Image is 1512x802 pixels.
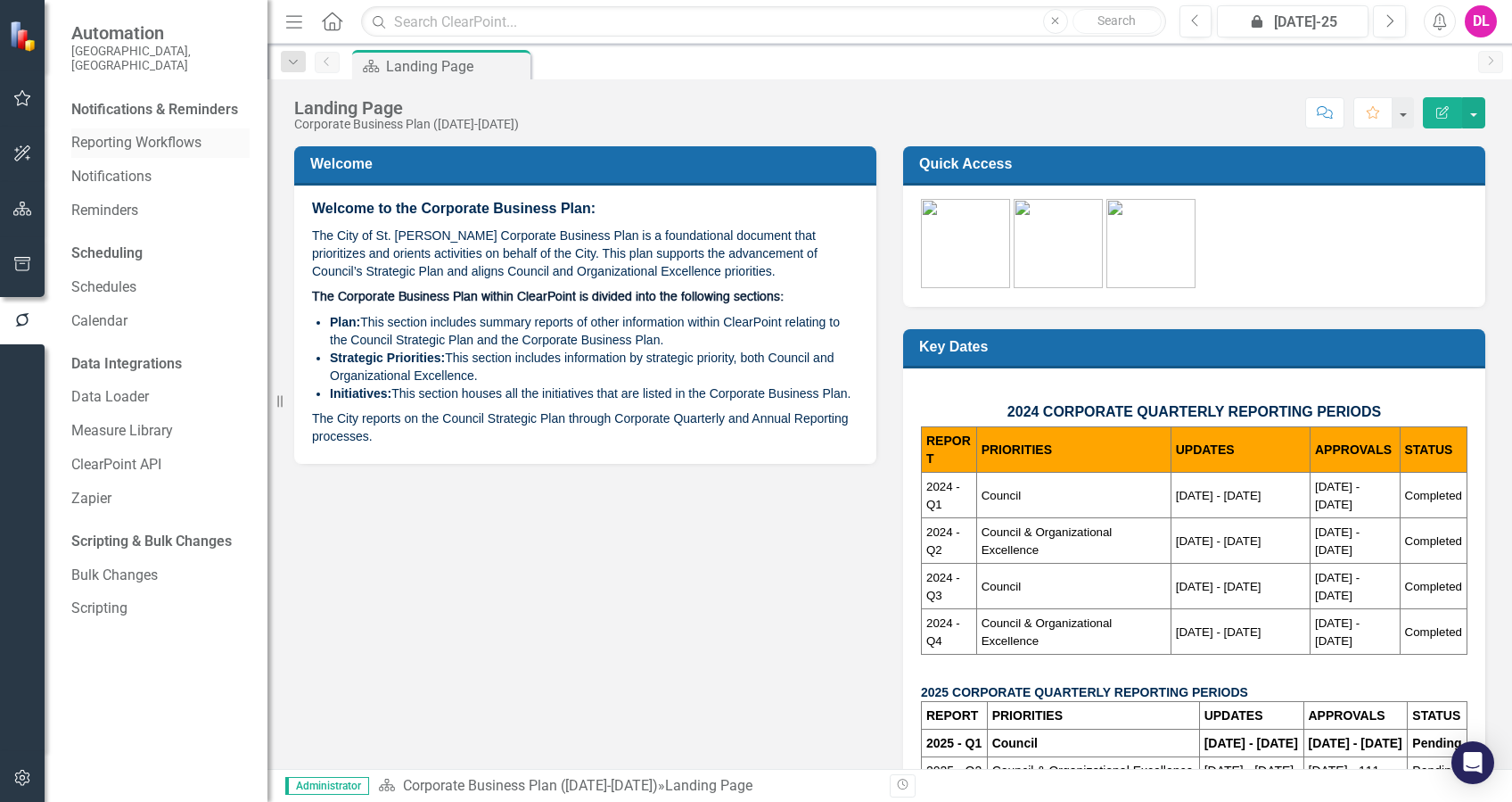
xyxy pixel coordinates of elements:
img: Training-green%20v2.png [1106,199,1196,288]
a: Bulk Changes [71,566,250,586]
div: Scheduling [71,244,143,264]
td: 2025 - Q2 [922,757,988,785]
span: Welcome to the Corporate Business Plan: [312,201,596,216]
span: [DATE] - [DATE] [1315,616,1360,648]
a: ClearPoint API [71,455,250,475]
td: [DATE] - 111 [1303,757,1408,785]
a: Data Loader [71,387,250,408]
span: Completed [1405,625,1462,639]
td: Pending [1408,757,1467,785]
span: Council [982,489,1021,502]
a: Notifications [71,167,250,187]
span: Completed [1405,580,1462,593]
div: Landing Page [665,777,752,794]
th: PRIORITIES [987,702,1199,730]
div: Scripting & Bulk Changes [71,532,232,552]
span: [DATE] - [DATE] [1315,571,1360,602]
strong: 2025 - Q1 [926,736,982,750]
div: [DATE]-25 [1223,12,1362,33]
span: Automation [71,22,250,44]
div: Notifications & Reminders [71,100,238,120]
span: 2024 CORPORATE QUARTERLY REPORTING PERIODS [1007,404,1381,419]
td: Council & Organizational Excellence [987,757,1199,785]
span: 2024 - Q3 [926,571,960,602]
span: [DATE] - [DATE] [1315,525,1360,557]
span: 2024 - Q2 [926,525,960,557]
a: Scripting [71,599,250,619]
th: UPDATES [1199,702,1303,730]
p: The City of St. [PERSON_NAME] Corporate Business Plan is a foundational document that prioritizes... [312,223,859,284]
strong: Strategic Priorities [330,351,441,365]
th: REPORT [922,427,977,473]
span: 2024 - Q4 [926,616,960,648]
img: Assignments.png [1014,199,1103,288]
li: This section includes information by strategic priority, both Council and Organizational Excellence. [330,349,859,384]
div: Corporate Business Plan ([DATE]-[DATE]) [294,118,519,131]
th: APPROVALS [1303,702,1408,730]
a: Zapier [71,489,250,509]
strong: [DATE] - [DATE] [1204,736,1298,750]
button: [DATE]-25 [1217,5,1368,37]
img: CBP-green%20v2.png [921,199,1010,288]
strong: [DATE] - [DATE] [1309,736,1402,750]
small: [GEOGRAPHIC_DATA], [GEOGRAPHIC_DATA] [71,44,250,73]
button: DL [1465,5,1497,37]
a: Schedules [71,277,250,298]
h3: Quick Access [919,155,1475,172]
a: Corporate Business Plan ([DATE]-[DATE]) [403,777,658,794]
span: Completed [1405,489,1462,502]
td: [DATE] - [DATE] [1199,757,1303,785]
span: [DATE] - [DATE] [1176,625,1261,639]
div: » [378,776,876,797]
h3: Key Dates [919,338,1475,355]
li: This section includes summary reports of other information within ClearPoint relating to the Coun... [330,313,859,349]
div: Open Intercom Messenger [1451,741,1494,784]
th: APPROVALS [1310,427,1400,473]
span: The Corporate Business Plan within ClearPoint is divided into the following sections: [312,291,784,303]
strong: Pending [1412,736,1461,750]
th: UPDATES [1171,427,1310,473]
span: Council & Organizational Excellence [982,616,1113,648]
strong: Council [992,736,1038,750]
strong: 2025 CORPORATE QUARTERLY REPORTING PERIODS [921,685,1248,699]
button: Search [1072,9,1162,34]
span: Council [982,580,1021,593]
strong: Initiatives: [330,386,391,401]
h3: Welcome [310,155,867,172]
span: Administrator [285,777,369,795]
div: Landing Page [386,55,526,78]
span: Completed [1405,534,1462,548]
span: Council & Organizational Excellence [982,525,1113,557]
div: Data Integrations [71,354,182,375]
th: REPORT [922,702,988,730]
th: STATUS [1400,427,1467,473]
th: STATUS [1408,702,1467,730]
span: Search [1097,13,1136,28]
a: Calendar [71,311,250,332]
span: 2024 - Q1 [926,480,960,511]
a: Reminders [71,201,250,221]
input: Search ClearPoint... [361,6,1165,37]
span: The City reports on the Council Strategic Plan through Corporate Quarterly and Annual Reporting p... [312,411,849,443]
span: [DATE] - [DATE] [1176,489,1261,502]
strong: : [441,351,446,365]
span: [DATE] - [DATE] [1176,580,1261,593]
th: PRIORITIES [976,427,1171,473]
strong: Plan: [330,315,360,329]
span: [DATE] - [DATE] [1315,480,1360,511]
span: [DATE] - [DATE] [1176,534,1261,548]
a: Measure Library [71,421,250,442]
a: Reporting Workflows [71,133,250,153]
img: ClearPoint Strategy [9,21,40,52]
li: This section houses all the initiatives that are listed in the Corporate Business Plan. [330,384,859,402]
div: Landing Page [294,98,519,118]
